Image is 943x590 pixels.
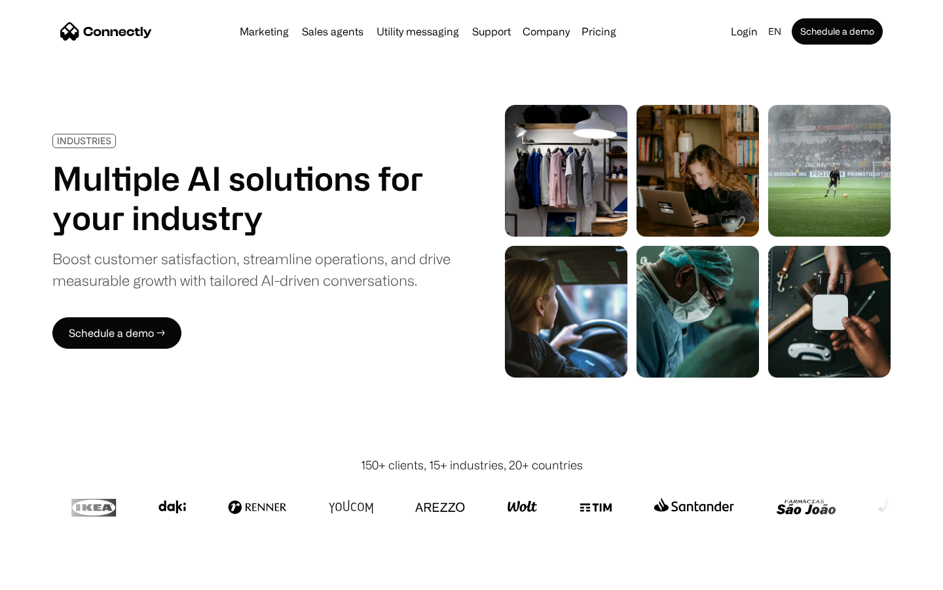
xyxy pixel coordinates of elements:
div: INDUSTRIES [57,136,111,146]
a: Pricing [576,26,621,37]
ul: Language list [26,567,79,585]
div: Boost customer satisfaction, streamline operations, and drive measurable growth with tailored AI-... [52,248,451,291]
a: Marketing [234,26,294,37]
div: 150+ clients, 15+ industries, 20+ countries [361,456,583,474]
div: Company [519,22,574,41]
a: Utility messaging [371,26,464,37]
div: en [763,22,789,41]
a: Support [467,26,516,37]
a: Sales agents [297,26,369,37]
h1: Multiple AI solutions for your industry [52,159,451,237]
div: Company [523,22,570,41]
aside: Language selected: English [13,566,79,585]
a: Schedule a demo → [52,317,181,349]
div: en [768,22,781,41]
a: home [60,22,152,41]
a: Schedule a demo [792,18,883,45]
a: Login [726,22,763,41]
